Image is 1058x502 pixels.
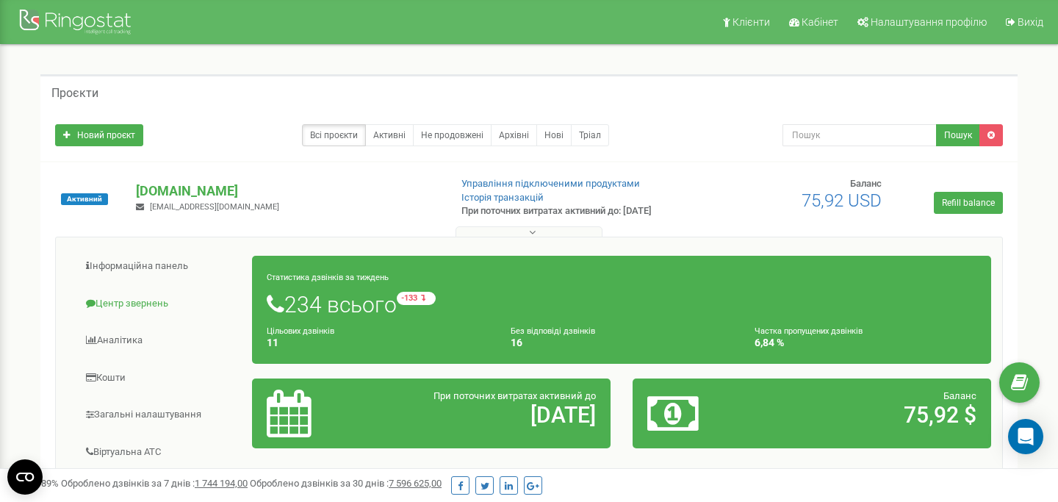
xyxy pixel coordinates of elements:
[55,124,143,146] a: Новий проєкт
[413,124,492,146] a: Не продовжені
[250,478,442,489] span: Оброблено дзвінків за 30 днів :
[384,403,596,427] h2: [DATE]
[755,337,976,348] h4: 6,84 %
[267,326,334,336] small: Цільових дзвінків
[365,124,414,146] a: Активні
[67,397,253,433] a: Загальні налаштування
[461,204,682,218] p: При поточних витратах активний до: [DATE]
[67,434,253,470] a: Віртуальна АТС
[61,478,248,489] span: Оброблено дзвінків за 7 днів :
[195,478,248,489] u: 1 744 194,00
[267,273,389,282] small: Статистика дзвінків за тиждень
[67,286,253,322] a: Центр звернень
[802,190,882,211] span: 75,92 USD
[397,292,436,305] small: -133
[461,192,544,203] a: Історія транзакцій
[67,360,253,396] a: Кошти
[67,323,253,359] a: Аналiтика
[267,292,976,317] h1: 234 всього
[433,390,596,401] span: При поточних витратах активний до
[1018,16,1043,28] span: Вихід
[782,124,937,146] input: Пошук
[755,326,863,336] small: Частка пропущених дзвінків
[936,124,980,146] button: Пошук
[1008,419,1043,454] div: Open Intercom Messenger
[7,459,43,495] button: Open CMP widget
[61,193,108,205] span: Активний
[267,337,489,348] h4: 11
[389,478,442,489] u: 7 596 625,00
[943,390,976,401] span: Баланс
[934,192,1003,214] a: Refill balance
[491,124,537,146] a: Архівні
[871,16,987,28] span: Налаштування профілю
[18,6,136,40] img: Ringostat Logo
[461,178,640,189] a: Управління підключеними продуктами
[511,337,733,348] h4: 16
[802,16,838,28] span: Кабінет
[511,326,595,336] small: Без відповіді дзвінків
[571,124,609,146] a: Тріал
[150,202,279,212] span: [EMAIL_ADDRESS][DOMAIN_NAME]
[850,178,882,189] span: Баланс
[764,403,976,427] h2: 75,92 $
[302,124,366,146] a: Всі проєкти
[536,124,572,146] a: Нові
[67,248,253,284] a: Інформаційна панель
[51,87,98,100] h5: Проєкти
[733,16,770,28] span: Клієнти
[136,182,437,201] p: [DOMAIN_NAME]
